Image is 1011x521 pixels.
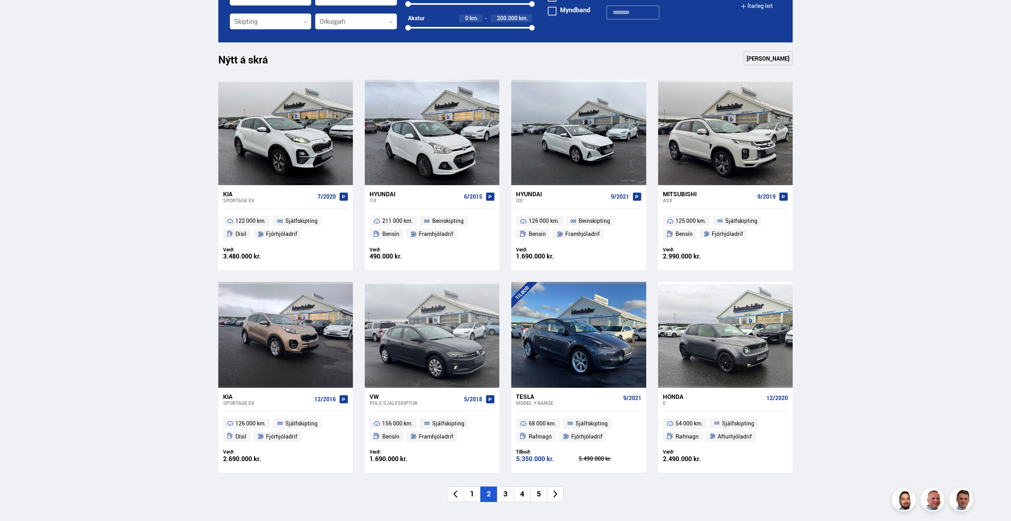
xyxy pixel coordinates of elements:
span: Afturhjóladrif [718,432,752,441]
span: Fjórhjóladrif [712,229,743,239]
div: i10 [370,197,461,203]
label: Myndband [548,7,590,13]
div: 2.690.000 kr. [223,456,286,462]
div: 2.490.000 kr. [663,456,726,462]
span: Fjórhjóladrif [571,432,603,441]
span: 0 [465,14,468,22]
span: 156 000 km. [382,419,413,428]
span: Sjálfskipting [432,419,464,428]
li: 3 [497,487,514,502]
span: Bensín [529,229,546,239]
span: Rafmagn [676,432,699,441]
div: Verð: [516,247,579,253]
div: Tesla [516,393,620,400]
span: 68 000 km. [529,419,556,428]
div: Hyundai [370,190,461,197]
span: 12/2016 [314,396,336,402]
div: Verð: [223,247,286,253]
div: Verð: [223,449,286,455]
div: E [663,400,763,406]
li: 4 [514,487,530,502]
a: Mitsubishi ASX 9/2019 125 000 km. Sjálfskipting Bensín Fjórhjóladrif Verð: 2.990.000 kr. [658,185,793,270]
span: 12/2020 [766,395,788,401]
div: Verð: [370,247,432,253]
a: Kia Sportage EX 7/2020 122 000 km. Sjálfskipting Dísil Fjórhjóladrif Verð: 3.480.000 kr. [218,185,353,270]
a: Hyundai i20 9/2021 126 000 km. Beinskipting Bensín Framhjóladrif Verð: 1.690.000 kr. [511,185,646,270]
li: 1 [464,487,480,502]
a: Kia Sportage EX 12/2016 126 000 km. Sjálfskipting Dísil Fjórhjóladrif Verð: 2.690.000 kr. [218,388,353,473]
div: Honda [663,393,763,400]
span: 126 000 km. [235,419,266,428]
div: Polo SJÁLFSKIPTUR [370,400,461,406]
span: 200.000 [497,14,518,22]
span: 126 000 km. [529,216,559,226]
div: 3.480.000 kr. [223,253,286,260]
div: Sportage EX [223,400,311,406]
div: VW [370,393,461,400]
div: Verð: [663,247,726,253]
span: Dísil [235,229,246,239]
div: Model Y RANGE [516,400,620,406]
span: 6/2015 [464,193,482,200]
img: nhp88E3Fdnt1Opn2.png [893,489,917,513]
span: Dísil [235,432,246,441]
div: Sportage EX [223,197,314,203]
span: Beinskipting [579,216,610,226]
span: 211 000 km. [382,216,413,226]
span: Framhjóladrif [419,432,453,441]
div: Kia [223,190,314,197]
span: 9/2021 [611,193,629,200]
span: Fjórhjóladrif [266,229,297,239]
span: 122 000 km. [235,216,266,226]
li: 2 [480,487,497,502]
div: 490.000 kr. [370,253,432,260]
span: km. [519,15,528,21]
li: 5 [530,487,547,502]
div: 1.690.000 kr. [370,456,432,462]
span: Beinskipting [432,216,464,226]
span: Framhjóladrif [565,229,600,239]
span: Sjálfskipting [576,419,608,428]
span: 125 000 km. [676,216,706,226]
a: Hyundai i10 6/2015 211 000 km. Beinskipting Bensín Framhjóladrif Verð: 490.000 kr. [365,185,499,270]
h1: Nýtt á skrá [218,54,282,70]
a: [PERSON_NAME] [743,51,793,65]
div: Hyundai [516,190,607,197]
span: Rafmagn [529,432,552,441]
img: siFngHWaQ9KaOqBr.png [922,489,946,513]
div: Akstur [408,15,425,21]
div: Tilboð: [516,449,579,455]
img: FbJEzSuNWCJXmdc-.webp [950,489,974,513]
span: Framhjóladrif [419,229,453,239]
div: 5.490.000 kr. [579,456,641,462]
div: Kia [223,393,311,400]
a: Honda E 12/2020 54 000 km. Sjálfskipting Rafmagn Afturhjóladrif Verð: 2.490.000 kr. [658,388,793,473]
span: 9/2019 [757,193,776,200]
div: Verð: [370,449,432,455]
div: 2.990.000 kr. [663,253,726,260]
span: 9/2021 [623,395,641,401]
span: Sjálfskipting [285,216,318,226]
div: i20 [516,197,607,203]
span: Bensín [382,229,399,239]
a: VW Polo SJÁLFSKIPTUR 5/2018 156 000 km. Sjálfskipting Bensín Framhjóladrif Verð: 1.690.000 kr. [365,388,499,473]
span: Bensín [382,432,399,441]
div: ASX [663,197,754,203]
div: Mitsubishi [663,190,754,197]
span: Fjórhjóladrif [266,432,297,441]
span: km. [470,15,479,21]
span: Sjálfskipting [725,216,757,226]
span: 7/2020 [318,193,336,200]
div: Verð: [663,449,726,455]
button: Opna LiveChat spjallviðmót [6,3,30,27]
div: 5.350.000 kr. [516,456,579,462]
span: 5/2018 [464,396,482,402]
div: 1.690.000 kr. [516,253,579,260]
a: Tesla Model Y RANGE 9/2021 68 000 km. Sjálfskipting Rafmagn Fjórhjóladrif Tilboð: 5.350.000 kr. 5... [511,388,646,473]
span: Sjálfskipting [722,419,754,428]
span: 54 000 km. [676,419,703,428]
span: Bensín [676,229,693,239]
span: Sjálfskipting [285,419,318,428]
